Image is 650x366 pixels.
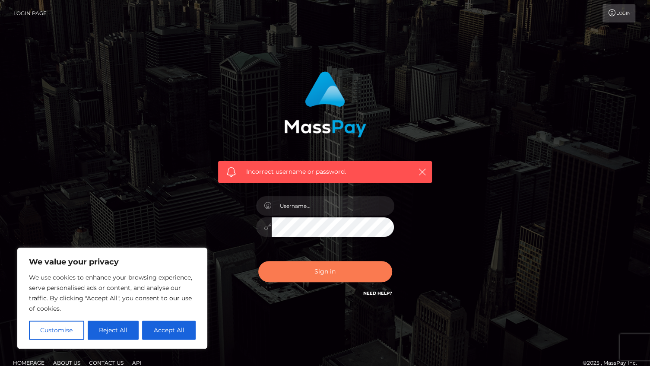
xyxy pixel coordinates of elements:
input: Username... [272,196,394,216]
p: We use cookies to enhance your browsing experience, serve personalised ads or content, and analys... [29,272,196,314]
button: Sign in [258,261,392,282]
img: MassPay Login [284,71,366,137]
button: Customise [29,321,84,340]
button: Reject All [88,321,139,340]
button: Accept All [142,321,196,340]
div: We value your privacy [17,248,207,349]
span: Incorrect username or password. [246,167,404,176]
a: Need Help? [363,290,392,296]
p: We value your privacy [29,257,196,267]
a: Login [602,4,635,22]
a: Login Page [13,4,47,22]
